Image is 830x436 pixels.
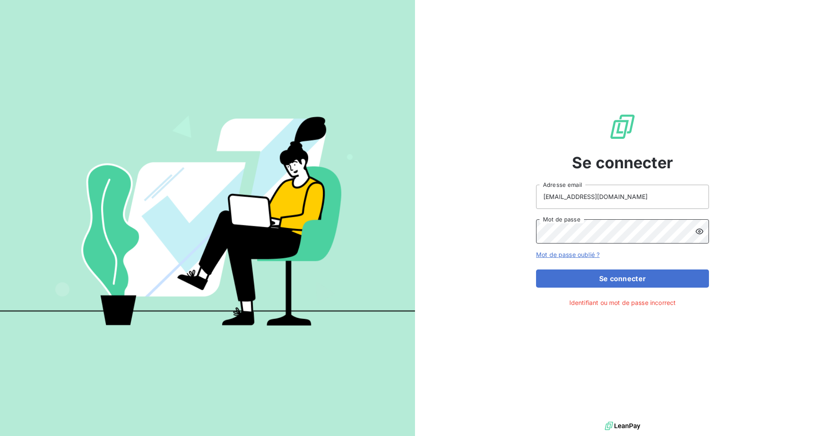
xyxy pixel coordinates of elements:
[536,251,600,258] a: Mot de passe oublié ?
[572,151,673,174] span: Se connecter
[536,185,709,209] input: placeholder
[609,113,636,141] img: Logo LeanPay
[536,269,709,288] button: Se connecter
[569,298,676,307] span: Identifiant ou mot de passe incorrect
[605,420,640,433] img: logo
